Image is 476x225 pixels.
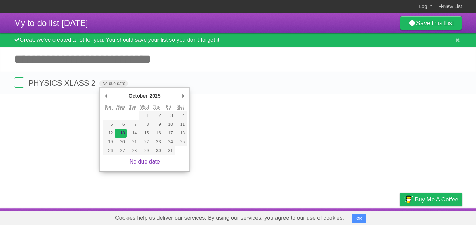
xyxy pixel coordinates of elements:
[166,104,171,110] abbr: Friday
[400,16,462,30] a: SaveThis List
[127,129,139,138] button: 14
[128,91,149,101] div: October
[177,104,184,110] abbr: Saturday
[150,138,162,146] button: 23
[352,214,366,223] button: OK
[103,146,114,155] button: 26
[400,193,462,206] a: Buy me a coffee
[115,129,127,138] button: 13
[140,104,149,110] abbr: Wednesday
[103,138,114,146] button: 19
[14,77,24,88] label: Done
[115,120,127,129] button: 6
[28,79,97,87] span: PHYSICS XLASS 2
[150,129,162,138] button: 16
[103,120,114,129] button: 5
[99,80,128,87] span: No due date
[163,129,175,138] button: 17
[418,210,462,223] a: Suggest a feature
[127,120,139,129] button: 7
[391,210,409,223] a: Privacy
[330,210,358,223] a: Developers
[115,146,127,155] button: 27
[175,120,187,129] button: 11
[163,146,175,155] button: 31
[175,111,187,120] button: 4
[14,18,88,28] span: My to-do list [DATE]
[153,104,160,110] abbr: Thursday
[129,159,160,165] a: No due date
[430,20,454,27] b: This List
[105,104,113,110] abbr: Sunday
[139,129,150,138] button: 15
[163,120,175,129] button: 10
[116,104,125,110] abbr: Monday
[180,91,187,101] button: Next Month
[163,138,175,146] button: 24
[415,193,458,206] span: Buy me a coffee
[127,146,139,155] button: 28
[148,91,161,101] div: 2025
[175,138,187,146] button: 25
[367,210,383,223] a: Terms
[115,138,127,146] button: 20
[139,111,150,120] button: 1
[139,120,150,129] button: 8
[404,193,413,205] img: Buy me a coffee
[127,138,139,146] button: 21
[103,91,110,101] button: Previous Month
[129,104,136,110] abbr: Tuesday
[175,129,187,138] button: 18
[108,211,351,225] span: Cookies help us deliver our services. By using our services, you agree to our use of cookies.
[307,210,322,223] a: About
[139,138,150,146] button: 22
[150,111,162,120] button: 2
[163,111,175,120] button: 3
[150,120,162,129] button: 9
[103,129,114,138] button: 12
[139,146,150,155] button: 29
[150,146,162,155] button: 30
